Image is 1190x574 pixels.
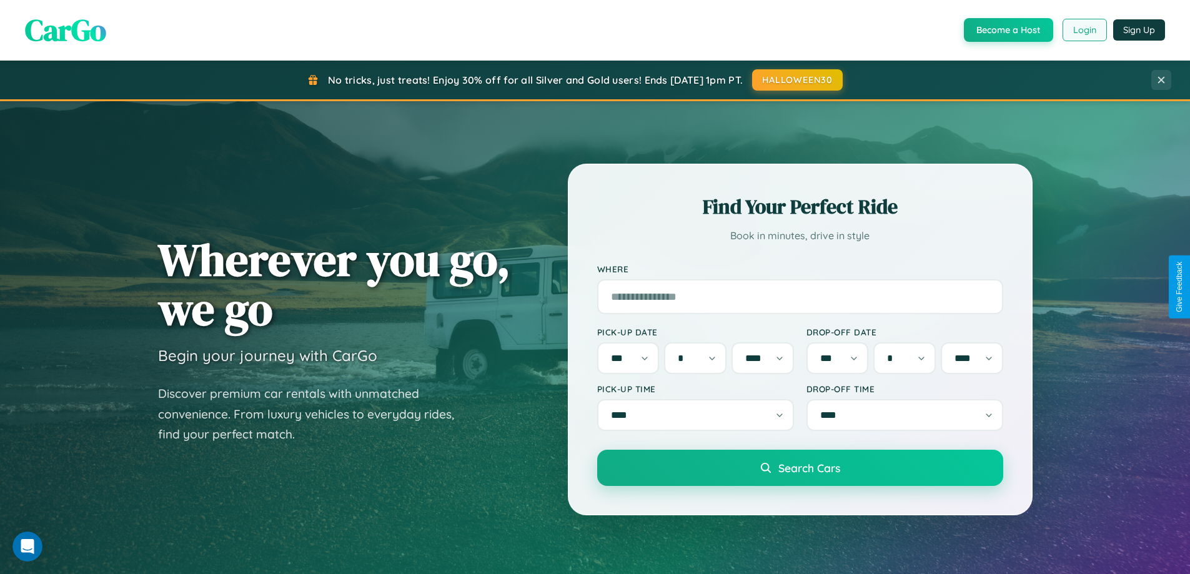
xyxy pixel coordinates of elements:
[806,327,1003,337] label: Drop-off Date
[1113,19,1165,41] button: Sign Up
[12,532,42,562] iframe: Intercom live chat
[597,383,794,394] label: Pick-up Time
[1175,262,1184,312] div: Give Feedback
[778,461,840,475] span: Search Cars
[597,227,1003,245] p: Book in minutes, drive in style
[158,235,510,334] h1: Wherever you go, we go
[597,193,1003,220] h2: Find Your Perfect Ride
[964,18,1053,42] button: Become a Host
[158,346,377,365] h3: Begin your journey with CarGo
[1063,19,1107,41] button: Login
[158,383,470,445] p: Discover premium car rentals with unmatched convenience. From luxury vehicles to everyday rides, ...
[597,264,1003,274] label: Where
[597,327,794,337] label: Pick-up Date
[328,74,743,86] span: No tricks, just treats! Enjoy 30% off for all Silver and Gold users! Ends [DATE] 1pm PT.
[597,450,1003,486] button: Search Cars
[806,383,1003,394] label: Drop-off Time
[752,69,843,91] button: HALLOWEEN30
[25,9,106,51] span: CarGo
